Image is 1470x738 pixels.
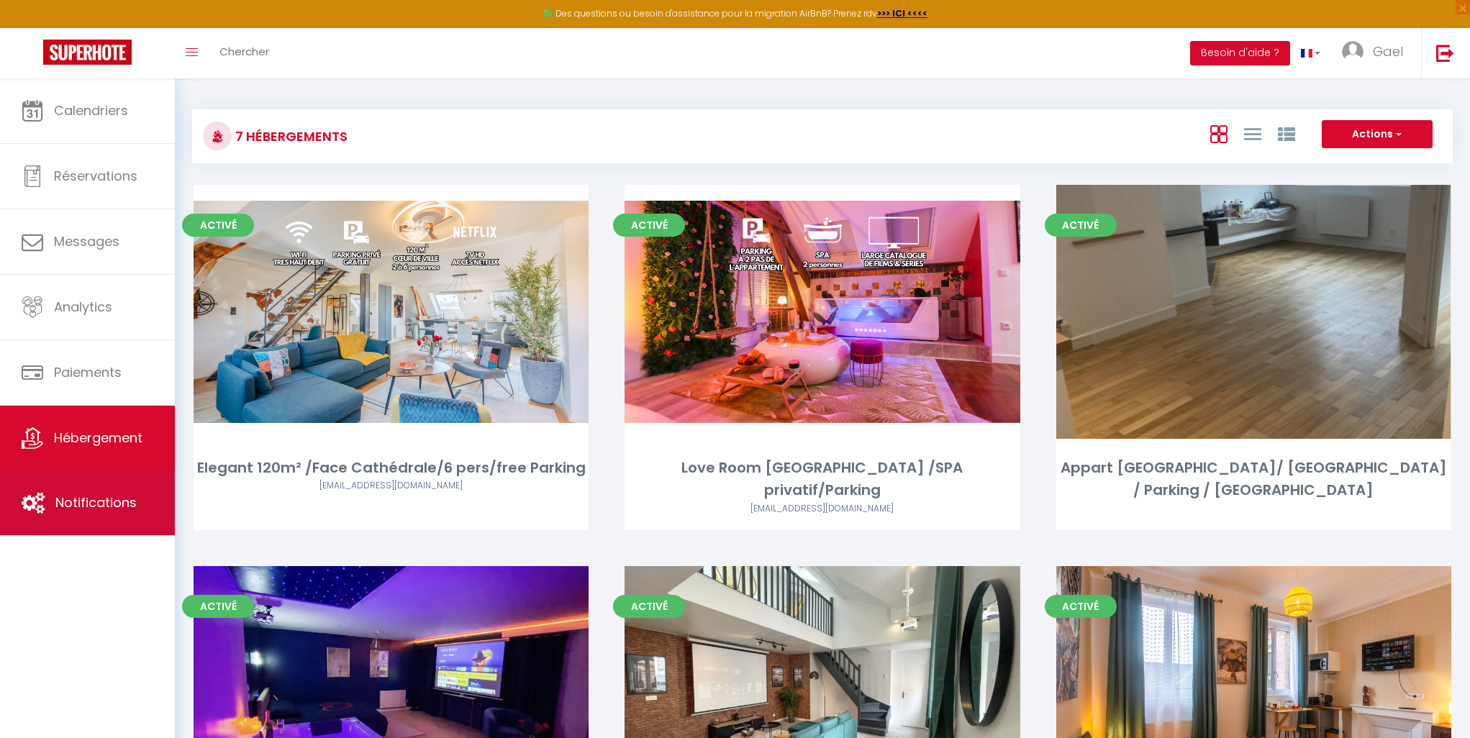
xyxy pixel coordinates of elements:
[54,167,137,185] span: Réservations
[1045,214,1117,237] span: Activé
[625,457,1020,502] div: Love Room [GEOGRAPHIC_DATA] /SPA privatif/Parking
[625,502,1020,516] div: Airbnb
[54,101,128,119] span: Calendriers
[43,40,132,65] img: Super Booking
[54,232,119,250] span: Messages
[1436,44,1454,62] img: logout
[1331,28,1421,78] a: ... Gael
[182,214,254,237] span: Activé
[1056,457,1451,502] div: Appart [GEOGRAPHIC_DATA]/ [GEOGRAPHIC_DATA] / Parking / [GEOGRAPHIC_DATA]
[54,298,112,316] span: Analytics
[1210,122,1228,145] a: Vue en Box
[194,457,589,479] div: Elegant 120m² /Face Cathédrale/6 pers/free Parking
[613,595,685,618] span: Activé
[54,429,142,447] span: Hébergement
[219,44,269,59] span: Chercher
[209,28,280,78] a: Chercher
[194,479,589,493] div: Airbnb
[1342,41,1364,63] img: ...
[54,363,122,381] span: Paiements
[1373,42,1403,60] span: Gael
[55,493,137,511] span: Notifications
[1190,41,1290,65] button: Besoin d'aide ?
[182,595,254,618] span: Activé
[1322,120,1433,149] button: Actions
[1244,122,1261,145] a: Vue en Liste
[1278,122,1295,145] a: Vue par Groupe
[613,214,685,237] span: Activé
[232,120,348,152] h3: 7 Hébergements
[877,7,927,19] a: >>> ICI <<<<
[1045,595,1117,618] span: Activé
